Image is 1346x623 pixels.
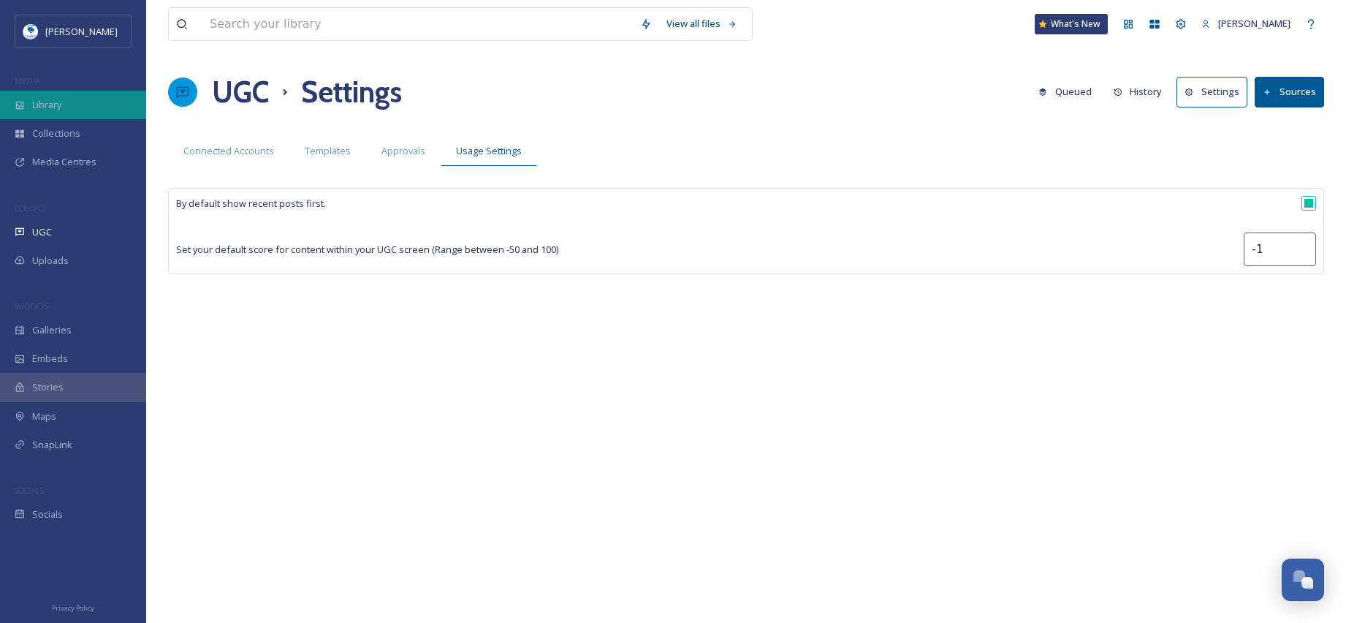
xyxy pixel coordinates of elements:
[381,144,425,158] span: Approvals
[23,24,38,39] img: download.jpeg
[32,127,80,140] span: Collections
[456,144,522,158] span: Usage Settings
[1106,78,1177,106] a: History
[305,144,351,158] span: Templates
[659,10,745,38] a: View all files
[32,352,68,366] span: Embeds
[1194,10,1298,38] a: [PERSON_NAME]
[15,301,48,311] span: WIDGETS
[32,323,72,337] span: Galleries
[212,70,269,114] a: UGC
[45,25,118,38] span: [PERSON_NAME]
[1218,17,1290,30] span: [PERSON_NAME]
[301,70,402,114] h1: Settings
[32,225,52,239] span: UGC
[1176,77,1255,107] a: Settings
[176,197,326,211] span: By default show recent posts first.
[52,603,94,613] span: Privacy Policy
[1031,78,1106,106] a: Queued
[202,8,633,40] input: Search your library
[1031,78,1099,106] button: Queued
[52,598,94,616] a: Privacy Policy
[1255,77,1324,107] button: Sources
[15,485,44,496] span: SOCIALS
[1282,559,1324,601] button: Open Chat
[176,243,558,257] span: Set your default score for content within your UGC screen (Range between -50 and 100)
[32,254,69,268] span: Uploads
[1176,77,1247,107] button: Settings
[15,75,40,86] span: MEDIA
[183,144,274,158] span: Connected Accounts
[32,98,61,112] span: Library
[1106,78,1170,106] button: History
[32,380,64,394] span: Stories
[32,438,72,452] span: SnapLink
[32,507,63,521] span: Socials
[32,409,56,423] span: Maps
[32,155,96,169] span: Media Centres
[1035,14,1108,34] a: What's New
[15,203,46,214] span: COLLECT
